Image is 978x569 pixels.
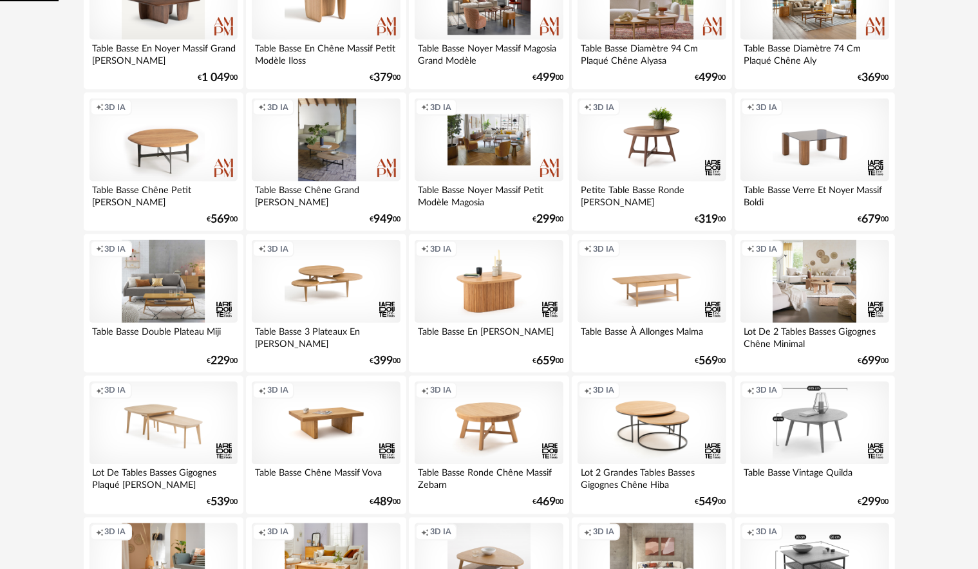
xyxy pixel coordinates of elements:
span: Creation icon [96,102,104,113]
span: 3D IA [430,102,451,113]
div: € 00 [532,498,563,507]
span: 3D IA [105,102,126,113]
span: 299 [862,498,881,507]
a: Creation icon 3D IA Table Basse Chêne Grand [PERSON_NAME] €94900 [246,93,406,232]
span: 569 [699,357,719,366]
span: 3D IA [593,244,614,254]
div: € 00 [370,215,400,224]
div: Table Basse Diamètre 74 Cm Plaqué Chêne Aly [740,40,889,66]
a: Creation icon 3D IA Table Basse Noyer Massif Petit Modèle Magosia €29900 [409,93,569,232]
div: € 00 [695,215,726,224]
div: Table Basse En [PERSON_NAME] [415,323,563,349]
div: Table Basse En Noyer Massif Grand [PERSON_NAME] [89,40,238,66]
div: Table Basse Vintage Quilda [740,465,889,490]
span: Creation icon [584,386,592,396]
div: € 00 [370,357,400,366]
span: 469 [536,498,556,507]
div: Lot De 2 Tables Basses Gigognes Chêne Minimal [740,323,889,349]
span: Creation icon [258,102,266,113]
div: € 00 [858,73,889,82]
span: 319 [699,215,719,224]
div: Lot De Tables Basses Gigognes Plaqué [PERSON_NAME] [89,465,238,490]
span: 3D IA [267,102,288,113]
span: 3D IA [267,386,288,396]
div: Table Basse Ronde Chêne Massif Zebarn [415,465,563,490]
div: Table Basse Chêne Petit [PERSON_NAME] [89,182,238,207]
span: 3D IA [593,102,614,113]
span: 3D IA [756,102,777,113]
span: 3D IA [430,527,451,537]
span: 3D IA [593,386,614,396]
span: Creation icon [747,244,755,254]
a: Creation icon 3D IA Lot 2 Grandes Tables Basses Gigognes Chêne Hiba €54900 [572,376,731,515]
div: Table Basse Noyer Massif Petit Modèle Magosia [415,182,563,207]
div: € 00 [198,73,238,82]
a: Creation icon 3D IA Table Basse 3 Plateaux En [PERSON_NAME] €39900 [246,234,406,373]
div: Table Basse 3 Plateaux En [PERSON_NAME] [252,323,400,349]
span: 299 [536,215,556,224]
div: € 00 [532,215,563,224]
div: € 00 [695,498,726,507]
div: € 00 [532,73,563,82]
span: Creation icon [747,386,755,396]
a: Creation icon 3D IA Table Basse Vintage Quilda €29900 [735,376,894,515]
span: 369 [862,73,881,82]
span: 3D IA [756,386,777,396]
div: € 00 [207,357,238,366]
span: Creation icon [258,386,266,396]
a: Creation icon 3D IA Petite Table Basse Ronde [PERSON_NAME] €31900 [572,93,731,232]
div: € 00 [858,357,889,366]
div: Table Basse À Allonges Malma [578,323,726,349]
a: Creation icon 3D IA Table Basse À Allonges Malma €56900 [572,234,731,373]
span: Creation icon [96,386,104,396]
div: Table Basse Diamètre 94 Cm Plaqué Chêne Alyasa [578,40,726,66]
div: € 00 [858,215,889,224]
span: Creation icon [96,527,104,537]
div: € 00 [207,215,238,224]
span: 1 049 [202,73,230,82]
span: Creation icon [421,386,429,396]
span: 3D IA [756,244,777,254]
div: Table Basse Verre Et Noyer Massif Boldi [740,182,889,207]
div: Lot 2 Grandes Tables Basses Gigognes Chêne Hiba [578,465,726,490]
div: Table Basse En Chêne Massif Petit Modèle Iloss [252,40,400,66]
span: 699 [862,357,881,366]
span: 539 [211,498,230,507]
span: 3D IA [267,244,288,254]
div: € 00 [858,498,889,507]
span: 229 [211,357,230,366]
div: Table Basse Noyer Massif Magosia Grand Modèle [415,40,563,66]
div: Table Basse Chêne Massif Vova [252,465,400,490]
span: 659 [536,357,556,366]
span: 3D IA [756,527,777,537]
a: Creation icon 3D IA Table Basse En [PERSON_NAME] €65900 [409,234,569,373]
span: 3D IA [593,527,614,537]
div: € 00 [207,498,238,507]
span: Creation icon [747,527,755,537]
span: Creation icon [747,102,755,113]
div: € 00 [695,73,726,82]
a: Creation icon 3D IA Table Basse Double Plateau Miji €22900 [84,234,243,373]
span: 499 [699,73,719,82]
span: Creation icon [584,244,592,254]
span: Creation icon [258,244,266,254]
div: € 00 [370,73,400,82]
span: 679 [862,215,881,224]
span: Creation icon [584,102,592,113]
span: Creation icon [421,244,429,254]
a: Creation icon 3D IA Lot De Tables Basses Gigognes Plaqué [PERSON_NAME] €53900 [84,376,243,515]
a: Creation icon 3D IA Table Basse Chêne Massif Vova €48900 [246,376,406,515]
span: Creation icon [584,527,592,537]
span: 549 [699,498,719,507]
a: Creation icon 3D IA Table Basse Ronde Chêne Massif Zebarn €46900 [409,376,569,515]
div: Table Basse Double Plateau Miji [89,323,238,349]
span: Creation icon [96,244,104,254]
span: Creation icon [421,102,429,113]
span: 3D IA [105,386,126,396]
div: Petite Table Basse Ronde [PERSON_NAME] [578,182,726,207]
span: 3D IA [105,527,126,537]
a: Creation icon 3D IA Table Basse Chêne Petit [PERSON_NAME] €56900 [84,93,243,232]
span: 499 [536,73,556,82]
span: 3D IA [430,244,451,254]
div: Table Basse Chêne Grand [PERSON_NAME] [252,182,400,207]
